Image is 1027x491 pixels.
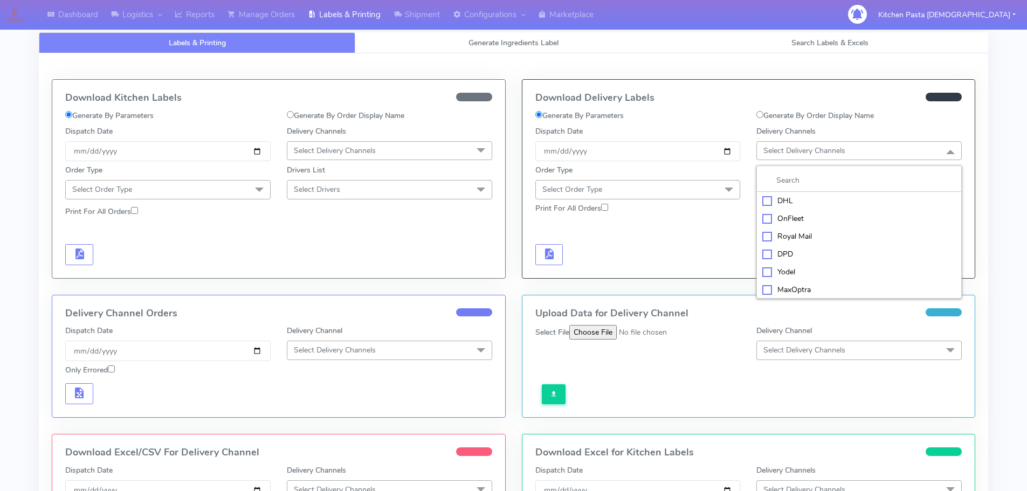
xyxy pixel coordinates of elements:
[535,327,569,338] label: Select File
[756,465,816,476] label: Delivery Channels
[468,38,559,48] span: Generate Ingredients Label
[542,184,602,195] span: Select Order Type
[294,184,340,195] span: Select Drivers
[65,111,72,118] input: Generate By Parameters
[294,146,376,156] span: Select Delivery Channels
[763,146,845,156] span: Select Delivery Channels
[762,213,956,224] div: OnFleet
[39,32,988,53] ul: Tabs
[791,38,869,48] span: Search Labels & Excels
[65,447,492,458] h4: Download Excel/CSV For Delivery Channel
[762,266,956,278] div: Yodel
[65,465,113,476] label: Dispatch Date
[65,110,154,121] label: Generate By Parameters
[169,38,226,48] span: Labels & Printing
[287,126,346,137] label: Delivery Channels
[535,111,542,118] input: Generate By Parameters
[287,111,294,118] input: Generate By Order Display Name
[287,325,342,336] label: Delivery Channel
[762,175,956,186] input: multiselect-search
[756,111,763,118] input: Generate By Order Display Name
[65,325,113,336] label: Dispatch Date
[535,164,573,176] label: Order Type
[72,184,132,195] span: Select Order Type
[870,4,1024,26] button: Kitchen Pasta [DEMOGRAPHIC_DATA]
[294,345,376,355] span: Select Delivery Channels
[535,447,962,458] h4: Download Excel for Kitchen Labels
[601,204,608,211] input: Print For All Orders
[535,126,583,137] label: Dispatch Date
[535,308,962,319] h4: Upload Data for Delivery Channel
[65,364,115,376] label: Only Errored
[535,93,962,103] h4: Download Delivery Labels
[535,465,583,476] label: Dispatch Date
[287,465,346,476] label: Delivery Channels
[65,308,492,319] h4: Delivery Channel Orders
[287,110,404,121] label: Generate By Order Display Name
[108,365,115,372] input: Only Errored
[762,284,956,295] div: MaxOptra
[131,207,138,214] input: Print For All Orders
[756,126,816,137] label: Delivery Channels
[65,126,113,137] label: Dispatch Date
[65,164,102,176] label: Order Type
[756,110,874,121] label: Generate By Order Display Name
[763,345,845,355] span: Select Delivery Channels
[762,248,956,260] div: DPD
[535,203,608,214] label: Print For All Orders
[65,206,138,217] label: Print For All Orders
[762,195,956,206] div: DHL
[756,325,812,336] label: Delivery Channel
[65,93,492,103] h4: Download Kitchen Labels
[762,231,956,242] div: Royal Mail
[287,164,325,176] label: Drivers List
[535,110,624,121] label: Generate By Parameters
